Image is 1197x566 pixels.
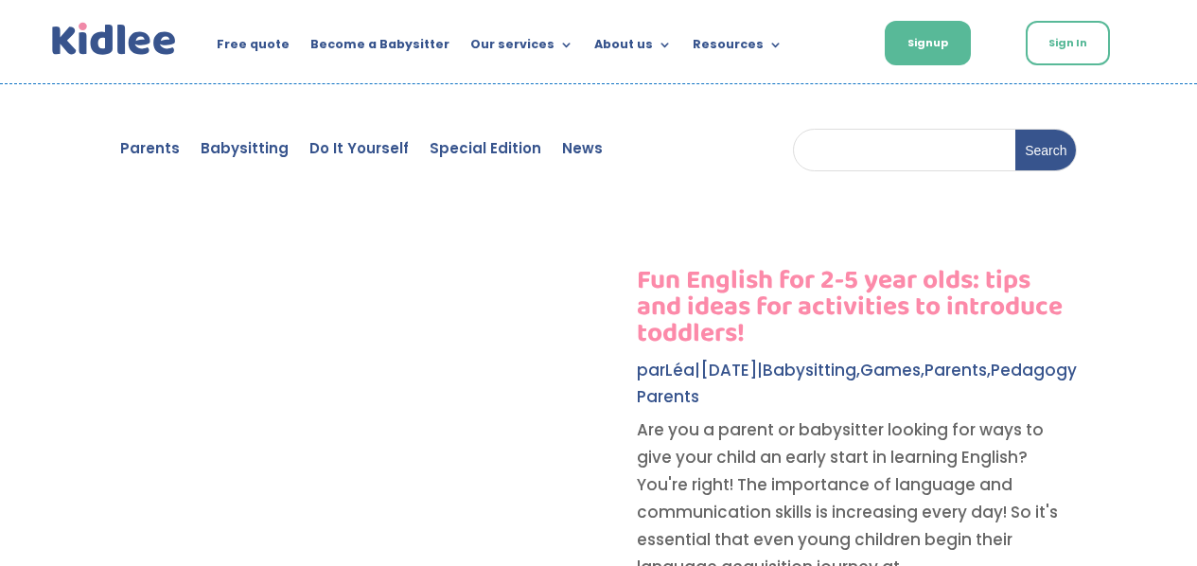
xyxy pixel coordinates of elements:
a: Sign In [1026,21,1110,65]
a: Babysitting [763,359,856,381]
a: Babysitting [201,142,289,163]
a: About us [594,38,672,59]
p: par | | , , , [120,357,1078,412]
a: Parents [120,142,180,163]
a: Léa [665,359,695,381]
a: Games [860,359,921,381]
a: Kidlee Logo [48,19,181,60]
a: Our services [470,38,573,59]
a: Resources [693,38,783,59]
a: Fun English for 2-5 year olds: tips and ideas for activities to introduce toddlers! [637,259,1063,355]
a: Signup [885,21,971,65]
img: English [830,39,847,50]
a: Special Edition [430,142,541,163]
input: Search [1015,130,1076,170]
a: Do It Yourself [309,142,409,163]
a: Free quote [217,38,290,59]
a: Parents [924,359,987,381]
a: News [562,142,603,163]
a: Become a Babysitter [310,38,449,59]
span: [DATE] [700,359,757,381]
img: logo_kidlee_blue [48,19,181,60]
